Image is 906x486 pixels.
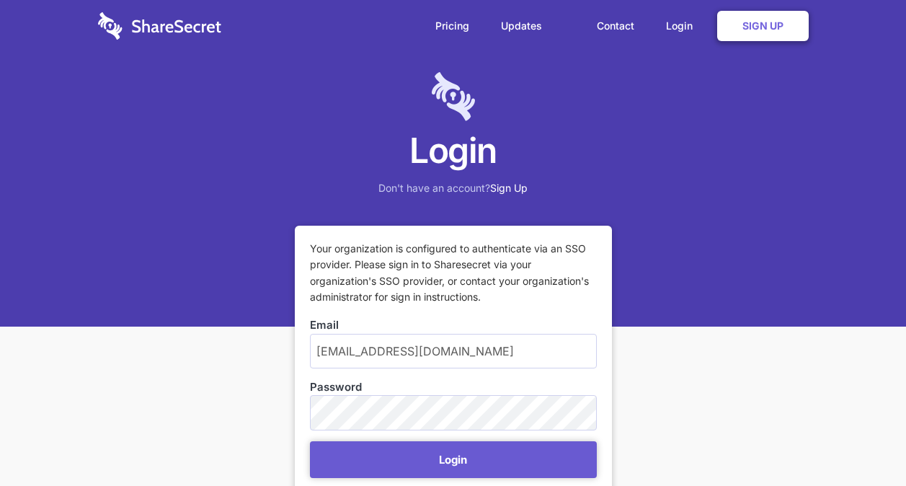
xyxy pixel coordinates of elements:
a: Login [652,4,714,48]
label: Password [310,379,597,395]
img: logo-wordmark-white-trans-d4663122ce5f474addd5e946df7df03e33cb6a1c49d2221995e7729f52c070b2.svg [98,12,221,40]
a: Sign Up [490,182,528,194]
a: Sign Up [717,11,809,41]
label: Email [310,317,597,333]
button: Login [310,441,597,478]
p: Your organization is configured to authenticate via an SSO provider. Please sign in to Sharesecre... [310,241,597,306]
a: Contact [582,4,649,48]
img: logo-lt-purple-60x68@2x-c671a683ea72a1d466fb5d642181eefbee81c4e10ba9aed56c8e1d7e762e8086.png [432,72,475,121]
a: Pricing [421,4,484,48]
